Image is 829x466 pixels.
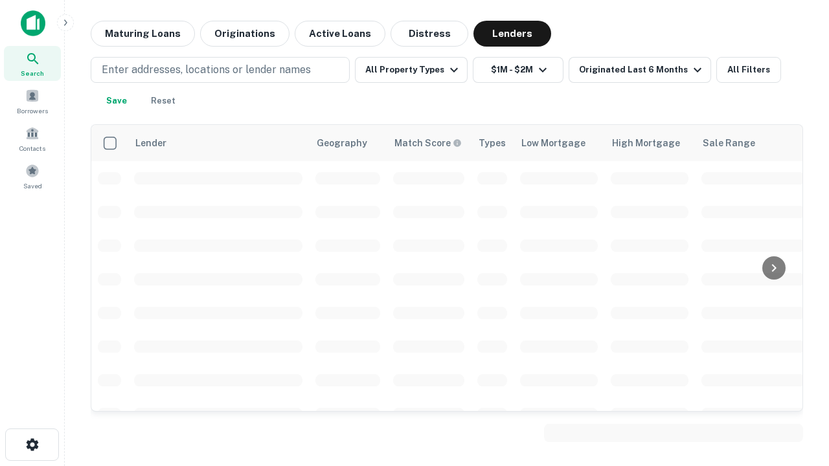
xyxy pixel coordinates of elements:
button: Originations [200,21,290,47]
span: Borrowers [17,105,48,116]
button: Enter addresses, locations or lender names [91,57,350,83]
button: $1M - $2M [473,57,563,83]
iframe: Chat Widget [764,362,829,425]
a: Saved [4,159,61,194]
div: Geography [317,135,367,151]
button: All Property Types [355,57,468,83]
img: capitalize-icon.png [21,10,45,36]
div: Lender [135,135,166,151]
a: Borrowers [4,83,61,118]
button: Reset [142,88,184,114]
th: Sale Range [695,125,812,161]
span: Saved [23,181,42,191]
th: High Mortgage [604,125,695,161]
div: Low Mortgage [521,135,585,151]
button: Distress [391,21,468,47]
button: Originated Last 6 Months [569,57,711,83]
th: Geography [309,125,387,161]
div: High Mortgage [612,135,680,151]
button: Lenders [473,21,551,47]
h6: Match Score [394,136,459,150]
button: Active Loans [295,21,385,47]
div: Originated Last 6 Months [579,62,705,78]
div: Capitalize uses an advanced AI algorithm to match your search with the best lender. The match sco... [394,136,462,150]
button: Save your search to get updates of matches that match your search criteria. [96,88,137,114]
p: Enter addresses, locations or lender names [102,62,311,78]
div: Types [479,135,506,151]
span: Contacts [19,143,45,153]
span: Search [21,68,44,78]
button: Maturing Loans [91,21,195,47]
button: All Filters [716,57,781,83]
th: Lender [128,125,309,161]
th: Types [471,125,514,161]
a: Contacts [4,121,61,156]
th: Capitalize uses an advanced AI algorithm to match your search with the best lender. The match sco... [387,125,471,161]
th: Low Mortgage [514,125,604,161]
a: Search [4,46,61,81]
div: Sale Range [703,135,755,151]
